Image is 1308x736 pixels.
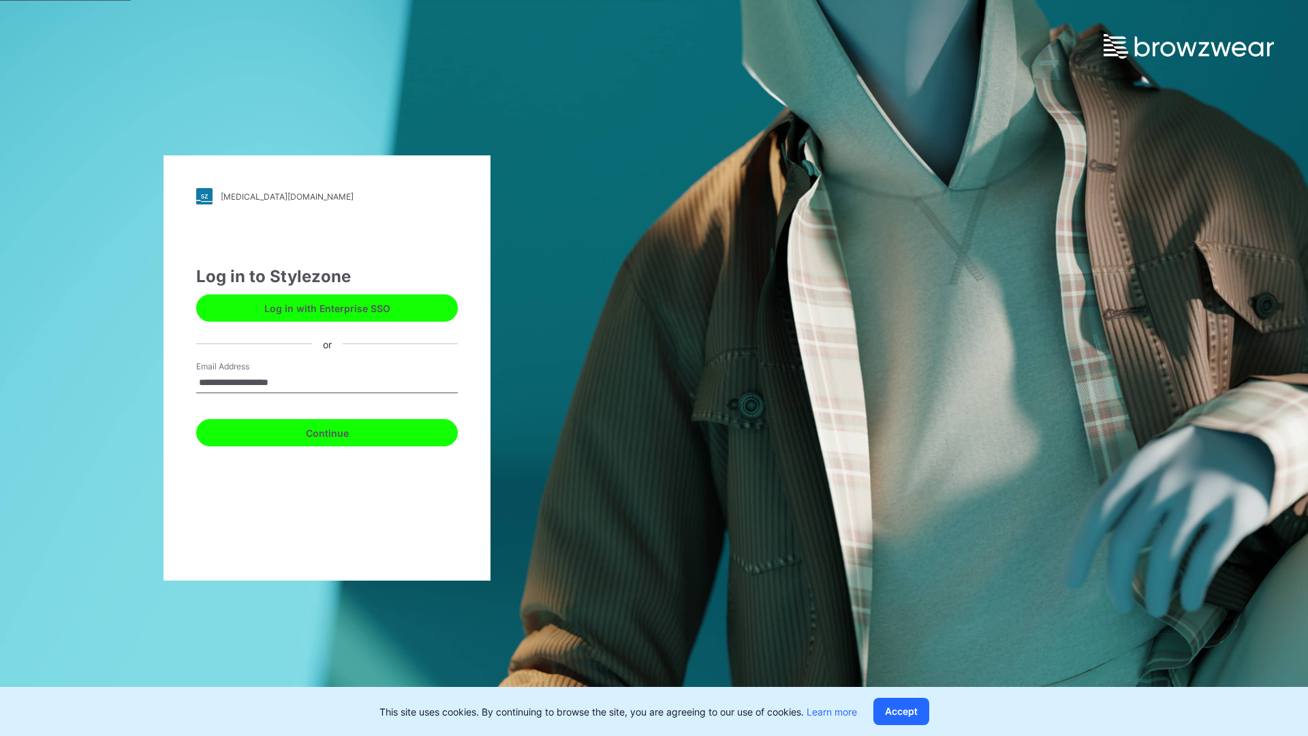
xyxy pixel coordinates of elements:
[196,188,213,204] img: stylezone-logo.562084cfcfab977791bfbf7441f1a819.svg
[196,188,458,204] a: [MEDICAL_DATA][DOMAIN_NAME]
[196,294,458,322] button: Log in with Enterprise SSO
[807,706,857,718] a: Learn more
[196,419,458,446] button: Continue
[312,337,343,351] div: or
[196,361,292,373] label: Email Address
[379,705,857,719] p: This site uses cookies. By continuing to browse the site, you are agreeing to our use of cookies.
[1104,34,1274,59] img: browzwear-logo.e42bd6dac1945053ebaf764b6aa21510.svg
[196,264,458,289] div: Log in to Stylezone
[221,191,354,202] div: [MEDICAL_DATA][DOMAIN_NAME]
[873,698,929,725] button: Accept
